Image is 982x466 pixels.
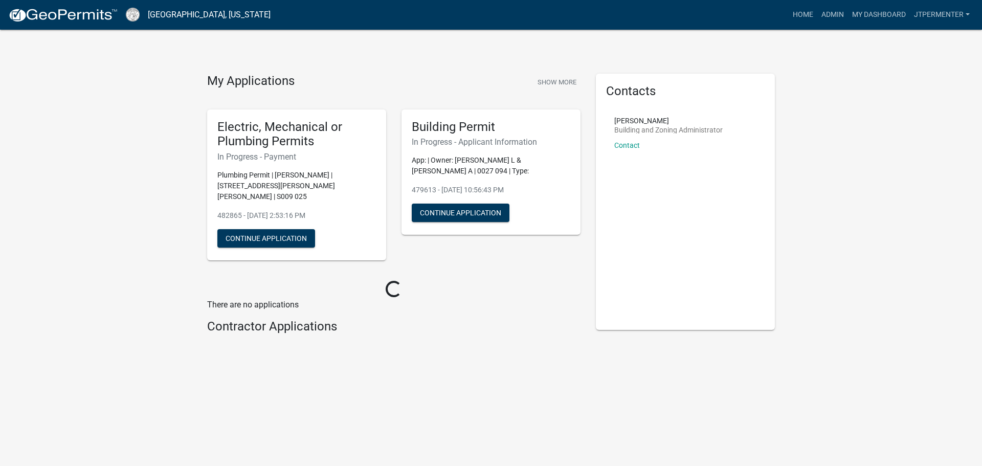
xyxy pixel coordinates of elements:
p: There are no applications [207,299,581,311]
h5: Electric, Mechanical or Plumbing Permits [217,120,376,149]
button: Show More [533,74,581,91]
h4: My Applications [207,74,295,89]
p: App: | Owner: [PERSON_NAME] L & [PERSON_NAME] A | 0027 094 | Type: [412,155,570,176]
wm-workflow-list-section: Contractor Applications [207,319,581,338]
img: Cook County, Georgia [126,8,140,21]
a: My Dashboard [848,5,910,25]
h6: In Progress - Applicant Information [412,137,570,147]
a: Home [789,5,817,25]
p: Plumbing Permit | [PERSON_NAME] | [STREET_ADDRESS][PERSON_NAME][PERSON_NAME] | S009 025 [217,170,376,202]
a: Admin [817,5,848,25]
h4: Contractor Applications [207,319,581,334]
h6: In Progress - Payment [217,152,376,162]
p: 482865 - [DATE] 2:53:16 PM [217,210,376,221]
p: [PERSON_NAME] [614,117,723,124]
button: Continue Application [412,204,509,222]
a: [GEOGRAPHIC_DATA], [US_STATE] [148,6,271,24]
a: jtpermenter [910,5,974,25]
p: Building and Zoning Administrator [614,126,723,134]
p: 479613 - [DATE] 10:56:43 PM [412,185,570,195]
a: Contact [614,141,640,149]
h5: Contacts [606,84,765,99]
button: Continue Application [217,229,315,248]
h5: Building Permit [412,120,570,135]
